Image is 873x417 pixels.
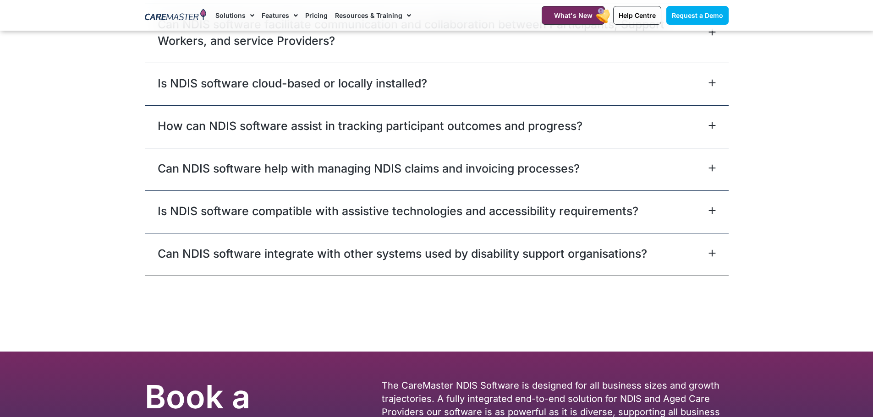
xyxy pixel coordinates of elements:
[158,75,427,92] a: Is NDIS software cloud-based or locally installed?
[554,11,593,19] span: What's New
[619,11,656,19] span: Help Centre
[158,16,707,49] a: Can NDIS software facilitate communication and collaboration between Participants, Support Worker...
[672,11,723,19] span: Request a Demo
[158,245,647,262] a: Can NDIS software integrate with other systems used by disability support organisations?
[145,9,207,22] img: CareMaster Logo
[666,6,729,25] a: Request a Demo
[542,6,605,25] a: What's New
[145,4,729,63] div: Can NDIS software facilitate communication and collaboration between Participants, Support Worker...
[145,190,729,233] div: Is NDIS software compatible with assistive technologies and accessibility requirements?
[145,105,729,148] div: How can NDIS software assist in tracking participant outcomes and progress?
[613,6,661,25] a: Help Centre
[145,148,729,190] div: Can NDIS software help with managing NDIS claims and invoicing processes?
[158,118,582,134] a: How can NDIS software assist in tracking participant outcomes and progress?
[158,203,638,219] a: Is NDIS software compatible with assistive technologies and accessibility requirements?
[158,160,580,177] a: Can NDIS software help with managing NDIS claims and invoicing processes?
[145,233,729,276] div: Can NDIS software integrate with other systems used by disability support organisations?
[145,63,729,105] div: Is NDIS software cloud-based or locally installed?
